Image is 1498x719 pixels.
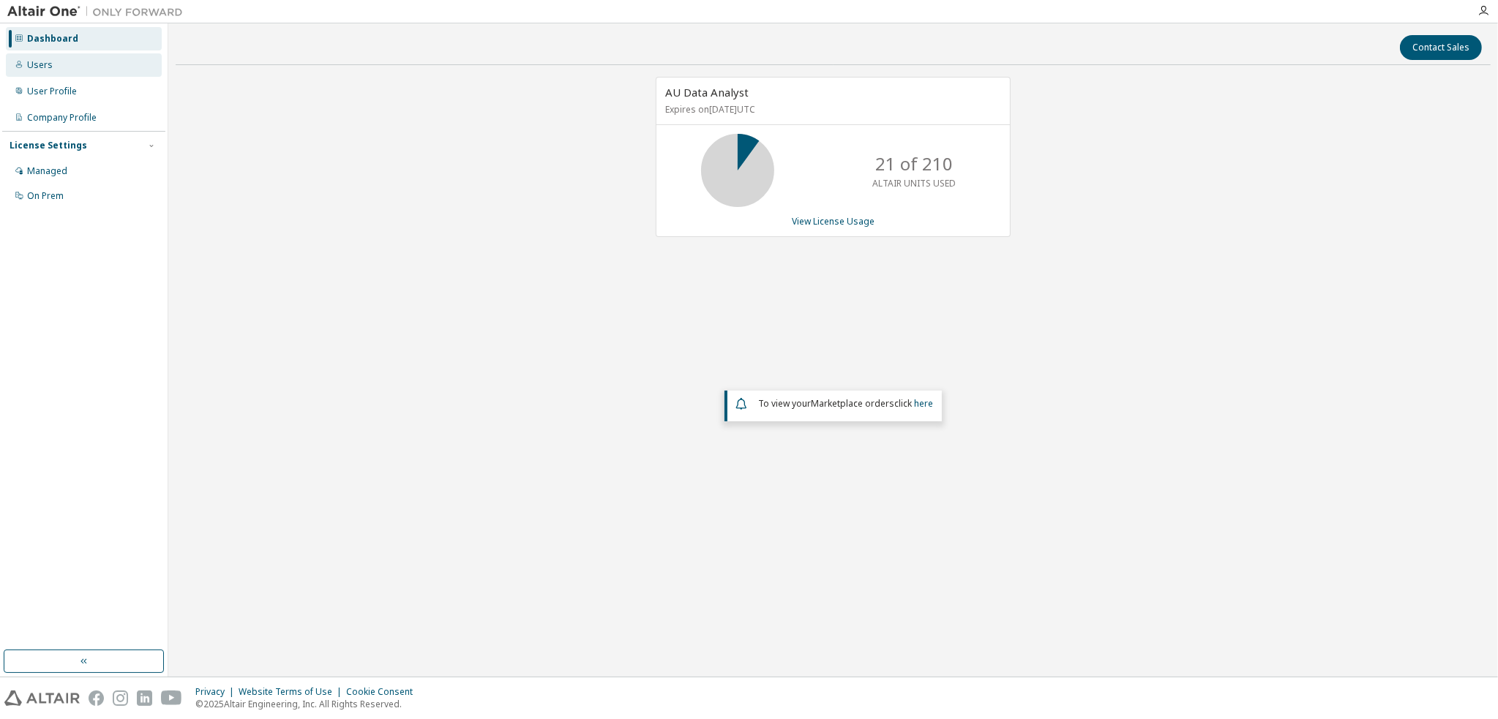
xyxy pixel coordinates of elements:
[239,686,346,698] div: Website Terms of Use
[195,686,239,698] div: Privacy
[137,690,152,706] img: linkedin.svg
[872,177,956,189] p: ALTAIR UNITS USED
[758,397,933,410] span: To view your click
[1400,35,1482,60] button: Contact Sales
[27,190,64,202] div: On Prem
[346,686,422,698] div: Cookie Consent
[875,151,953,176] p: 21 of 210
[27,112,97,124] div: Company Profile
[811,397,894,410] em: Marketplace orders
[27,33,78,45] div: Dashboard
[914,397,933,410] a: here
[665,85,749,99] span: AU Data Analyst
[27,59,53,71] div: Users
[89,690,104,706] img: facebook.svg
[4,690,80,706] img: altair_logo.svg
[7,4,190,19] img: Altair One
[27,165,67,177] div: Managed
[10,140,87,151] div: License Settings
[113,690,128,706] img: instagram.svg
[27,86,77,97] div: User Profile
[195,698,422,710] p: © 2025 Altair Engineering, Inc. All Rights Reserved.
[665,103,997,116] p: Expires on [DATE] UTC
[792,215,875,227] a: View License Usage
[161,690,182,706] img: youtube.svg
